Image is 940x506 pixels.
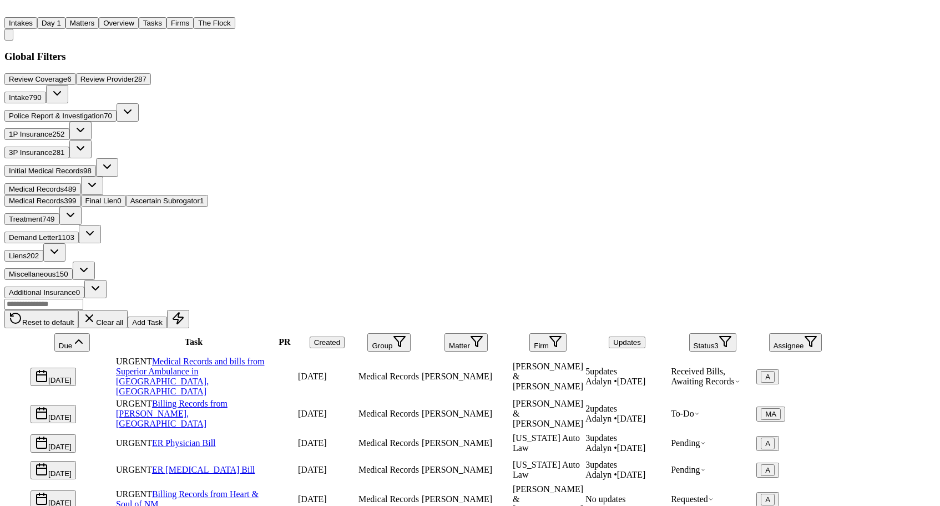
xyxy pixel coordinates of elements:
span: To-Do [671,409,700,418]
a: ER [MEDICAL_DATA] Bill [152,465,255,474]
button: MA [756,407,785,422]
span: 150 [55,270,68,278]
span: 70 [104,112,112,120]
button: A [756,369,779,384]
button: Created [310,337,345,348]
button: [DATE] [31,434,76,453]
button: Add Task [128,317,167,328]
button: [DATE] [31,405,76,423]
span: Michigan Auto Law [513,433,580,453]
span: Lea Gatson [422,465,492,474]
span: 1103 [58,233,74,242]
span: 281 [52,148,64,157]
span: Medical Records [358,372,419,381]
div: 3 update s [585,433,669,443]
span: 7/15/2025, 9:26:06 AM [298,494,327,504]
span: Treatment [9,215,42,223]
span: A [765,373,770,381]
span: Michigan Auto Law [513,460,580,479]
span: 0 [117,197,121,205]
a: Intakes [4,18,37,27]
span: 399 [64,197,76,205]
button: Assignee [769,333,822,352]
span: Pending [671,465,705,474]
span: Medical Records [358,465,419,474]
span: 252 [52,130,64,138]
button: Status3 [689,333,736,352]
span: Andres Martinez [422,409,492,418]
button: Miscellaneous150 [4,268,73,280]
span: URGENT [116,438,152,448]
div: Last updated by Adalyn at 7/16/2025, 7:35:44 PM [585,443,669,453]
button: Group [367,333,410,352]
span: Medical Records [9,197,64,205]
button: A [761,371,775,383]
button: Additional Insurance0 [4,287,84,298]
span: 7/10/2025, 7:31:15 AM [298,438,327,448]
span: Andres Martinez [422,494,492,504]
span: Additional Insurance [9,288,76,297]
a: Day 1 [37,18,65,27]
button: Ascertain Subrogator1 [126,195,209,207]
div: Last updated by Adalyn at 7/22/2025, 6:33:20 PM [585,414,669,424]
button: Intakes [4,17,37,29]
img: Finch Logo [4,4,18,15]
span: Collins & Collins [513,399,583,428]
div: 3 update s [585,460,669,470]
span: 749 [42,215,54,223]
button: Overview [99,17,139,29]
div: 2 update s [585,404,669,414]
button: Initial Medical Records98 [4,165,96,177]
button: The Flock [194,17,235,29]
span: 489 [64,185,76,193]
span: Review Provider [80,75,134,83]
button: Clear all [78,310,128,328]
span: Collins & Collins [513,362,583,391]
button: A [756,463,779,478]
a: The Flock [194,18,235,27]
span: Received Bills, Awaiting Records [671,367,740,386]
span: Demand Letter [9,233,58,242]
button: Matters [65,17,99,29]
span: Select row [6,379,28,388]
div: Last updated by Adalyn at 7/16/2025, 7:34:36 PM [585,470,669,480]
a: Overview [99,18,139,27]
span: Lea Gatson [422,438,492,448]
div: Last updated by Adalyn at 8/12/2025, 12:33:15 PM [585,377,669,387]
span: Requested [671,494,714,504]
button: Liens202 [4,250,43,262]
span: 1P Insurance [9,130,52,138]
a: Home [4,7,18,17]
button: Firm [529,333,567,352]
span: Miscellaneous [9,270,55,278]
span: URGENT [116,489,152,499]
div: Task [116,337,271,347]
button: Demand Letter1103 [4,232,79,243]
span: Final Lien [85,197,118,205]
button: 1P Insurance252 [4,128,69,140]
span: 7/16/2025, 9:43:48 PM [298,372,327,381]
button: [DATE] [31,461,76,479]
button: Treatment749 [4,213,59,225]
span: A [765,439,770,448]
button: Day 1 [37,17,65,29]
span: URGENT [116,465,152,474]
span: Select row [6,445,28,455]
button: A [761,494,775,505]
button: Tasks [139,17,166,29]
span: 0 [76,288,80,297]
button: Updates [609,337,645,348]
button: MA [761,408,781,420]
span: Intake [9,93,29,102]
span: A [765,466,770,474]
span: 7/10/2025, 7:31:50 AM [298,465,327,474]
span: Medical Records [358,438,419,448]
div: 5 update s [585,367,669,377]
a: Billing Records from [PERSON_NAME], [GEOGRAPHIC_DATA] [116,399,228,428]
button: A [756,436,779,451]
button: Medical Records399 [4,195,81,207]
span: MA [765,410,776,418]
span: URGENT [116,357,152,366]
button: Final Lien0 [81,195,126,207]
button: Review Provider287 [76,73,151,85]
